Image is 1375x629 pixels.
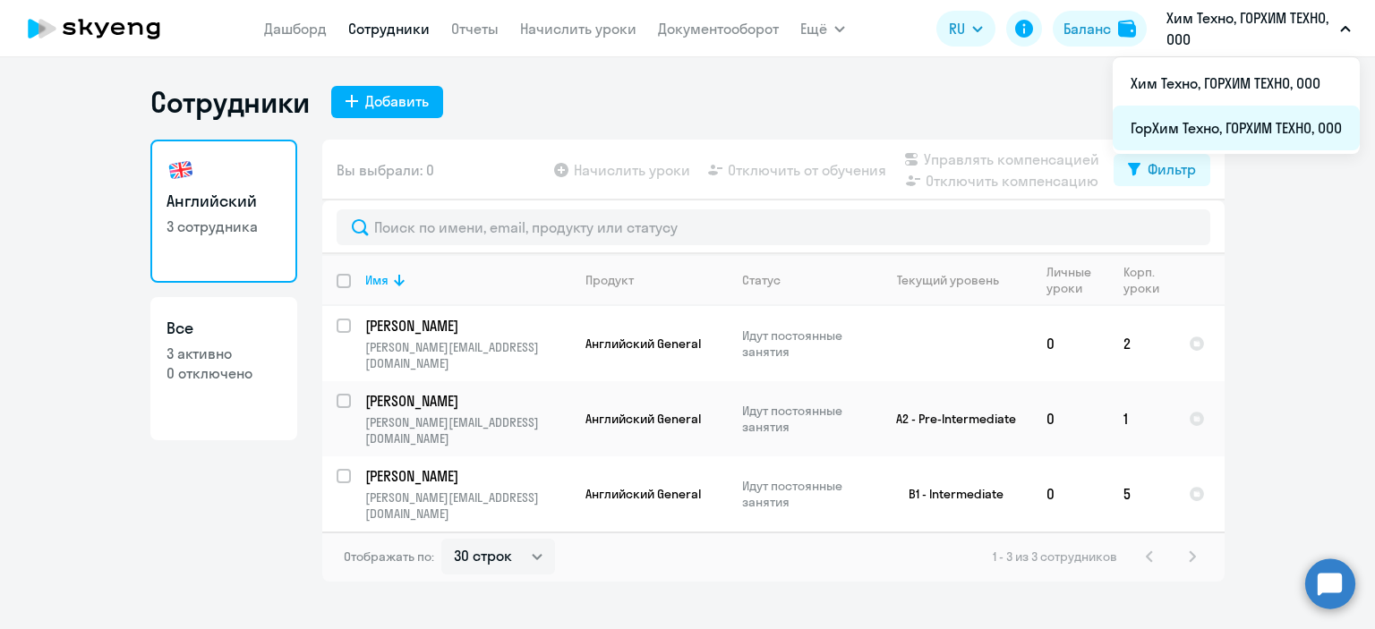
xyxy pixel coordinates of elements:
p: [PERSON_NAME][EMAIL_ADDRESS][DOMAIN_NAME] [365,414,570,446]
p: Идут постоянные занятия [742,403,865,435]
div: Продукт [585,272,634,288]
span: Английский General [585,411,701,427]
p: Идут постоянные занятия [742,478,865,510]
a: [PERSON_NAME] [365,391,570,411]
td: 0 [1032,456,1109,531]
td: 0 [1032,306,1109,381]
img: english [167,156,195,184]
a: Документооборот [658,20,779,38]
div: Баланс [1063,18,1111,39]
a: Сотрудники [348,20,430,38]
td: 2 [1109,306,1174,381]
span: Английский General [585,336,701,352]
ul: Ещё [1113,57,1360,154]
p: [PERSON_NAME][EMAIL_ADDRESS][DOMAIN_NAME] [365,489,570,522]
span: Отображать по: [344,548,434,565]
td: 1 [1109,381,1174,456]
div: Личные уроки [1046,264,1097,296]
div: Личные уроки [1046,264,1108,296]
button: Добавить [331,86,443,118]
p: Идут постоянные занятия [742,327,865,360]
button: Ещё [800,11,845,47]
div: Статус [742,272,781,288]
td: 5 [1109,456,1174,531]
h3: Все [167,317,281,340]
input: Поиск по имени, email, продукту или статусу [337,209,1210,245]
a: Дашборд [264,20,327,38]
button: Балансbalance [1053,11,1147,47]
a: Английский3 сотрудника [150,140,297,283]
a: Отчеты [451,20,499,38]
p: [PERSON_NAME][EMAIL_ADDRESS][DOMAIN_NAME] [365,339,570,371]
div: Фильтр [1148,158,1196,180]
a: [PERSON_NAME] [365,466,570,486]
p: [PERSON_NAME] [365,391,568,411]
a: [PERSON_NAME] [365,316,570,336]
p: 3 сотрудника [167,217,281,236]
p: [PERSON_NAME] [365,316,568,336]
h3: Английский [167,190,281,213]
div: Продукт [585,272,727,288]
p: [PERSON_NAME] [365,466,568,486]
p: Хим Техно, ГОРХИМ ТЕХНО, ООО [1166,7,1333,50]
span: Ещё [800,18,827,39]
div: Корп. уроки [1123,264,1174,296]
div: Статус [742,272,865,288]
button: Фильтр [1114,154,1210,186]
p: 3 активно [167,344,281,363]
td: A2 - Pre-Intermediate [866,381,1032,456]
p: 0 отключено [167,363,281,383]
a: Начислить уроки [520,20,636,38]
td: 0 [1032,381,1109,456]
div: Имя [365,272,570,288]
img: balance [1118,20,1136,38]
div: Текущий уровень [897,272,999,288]
div: Текущий уровень [880,272,1031,288]
div: Корп. уроки [1123,264,1162,296]
span: Английский General [585,486,701,502]
span: RU [949,18,965,39]
span: Вы выбрали: 0 [337,159,434,181]
button: Хим Техно, ГОРХИМ ТЕХНО, ООО [1157,7,1360,50]
span: 1 - 3 из 3 сотрудников [993,548,1117,565]
button: RU [936,11,995,47]
td: B1 - Intermediate [866,456,1032,531]
div: Имя [365,272,389,288]
a: Все3 активно0 отключено [150,297,297,440]
h1: Сотрудники [150,84,310,120]
div: Добавить [365,90,429,112]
